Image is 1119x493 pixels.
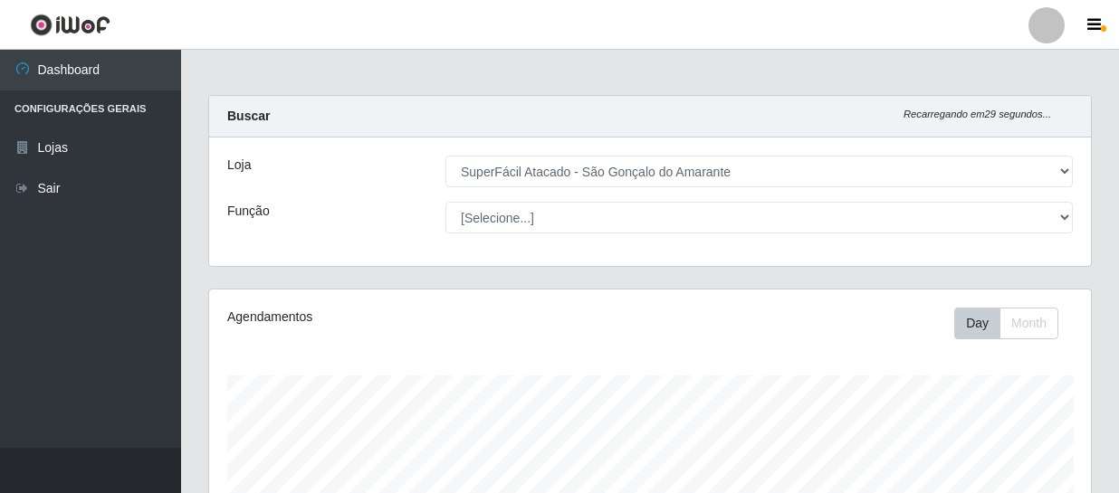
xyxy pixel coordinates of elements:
img: CoreUI Logo [30,14,110,36]
label: Função [227,202,270,221]
i: Recarregando em 29 segundos... [904,109,1051,119]
div: Agendamentos [227,308,564,327]
label: Loja [227,156,251,175]
button: Day [954,308,1000,339]
strong: Buscar [227,109,270,123]
div: First group [954,308,1058,339]
div: Toolbar with button groups [954,308,1073,339]
button: Month [999,308,1058,339]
